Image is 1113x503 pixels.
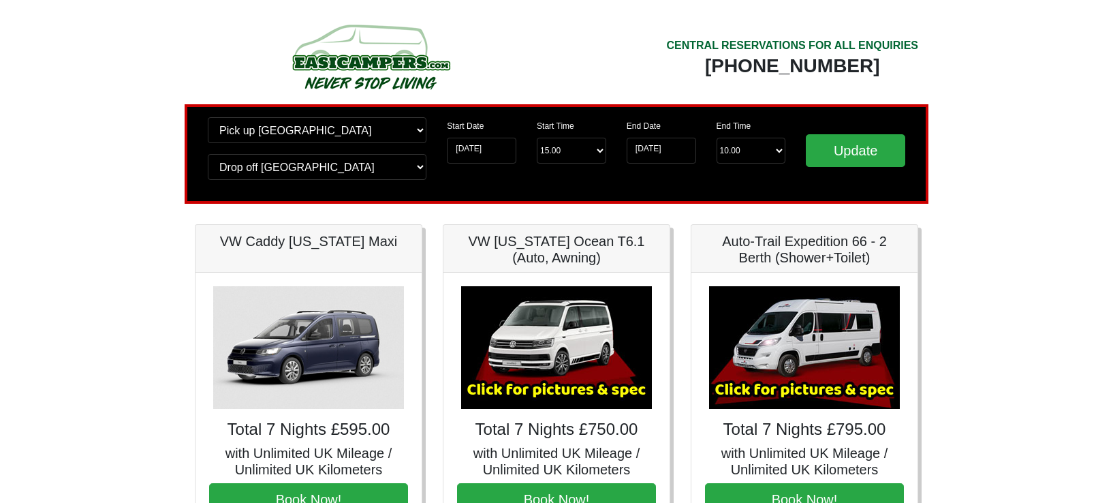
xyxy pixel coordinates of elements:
[806,134,905,167] input: Update
[209,420,408,440] h4: Total 7 Nights £595.00
[666,37,918,54] div: CENTRAL RESERVATIONS FOR ALL ENQUIRIES
[457,445,656,478] h5: with Unlimited UK Mileage / Unlimited UK Kilometers
[241,19,500,94] img: campers-checkout-logo.png
[666,54,918,78] div: [PHONE_NUMBER]
[447,138,516,164] input: Start Date
[627,120,661,132] label: End Date
[209,445,408,478] h5: with Unlimited UK Mileage / Unlimited UK Kilometers
[213,286,404,409] img: VW Caddy California Maxi
[705,233,904,266] h5: Auto-Trail Expedition 66 - 2 Berth (Shower+Toilet)
[457,420,656,440] h4: Total 7 Nights £750.00
[627,138,696,164] input: Return Date
[457,233,656,266] h5: VW [US_STATE] Ocean T6.1 (Auto, Awning)
[209,233,408,249] h5: VW Caddy [US_STATE] Maxi
[461,286,652,409] img: VW California Ocean T6.1 (Auto, Awning)
[705,445,904,478] h5: with Unlimited UK Mileage / Unlimited UK Kilometers
[705,420,904,440] h4: Total 7 Nights £795.00
[709,286,900,409] img: Auto-Trail Expedition 66 - 2 Berth (Shower+Toilet)
[717,120,751,132] label: End Time
[537,120,574,132] label: Start Time
[447,120,484,132] label: Start Date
